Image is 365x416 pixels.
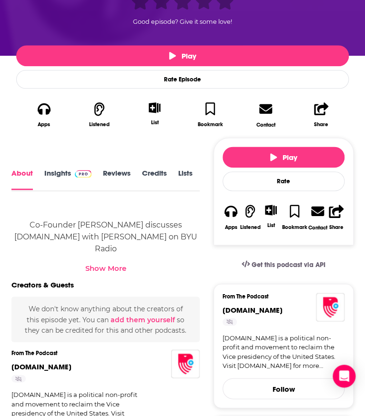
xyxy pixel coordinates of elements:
[267,221,275,228] div: List
[308,224,327,230] div: Contact
[145,102,164,113] button: Show More Button
[198,121,223,128] div: Bookmark
[71,96,127,134] button: Listened
[11,362,71,371] a: Vice.run
[89,121,110,128] div: Listened
[182,96,238,134] button: Bookmark
[329,224,343,230] div: Share
[270,153,297,162] span: Play
[314,121,328,128] div: Share
[25,304,186,334] span: We don't know anything about the creators of this episode yet . You can so they can be credited f...
[333,365,355,387] div: Open Intercom Messenger
[261,198,281,234] div: Show More ButtonList
[282,198,308,236] button: Bookmark
[151,119,159,126] div: List
[171,349,200,378] img: Vice.run
[16,96,71,134] button: Apps
[223,147,345,168] button: Play
[11,280,74,289] h2: Creators & Guests
[282,224,307,230] div: Bookmark
[252,260,325,268] span: Get this podcast via API
[142,169,167,190] a: Credits
[239,198,261,236] button: Listened
[223,171,345,191] div: Rate
[240,224,260,230] div: Listened
[38,121,50,128] div: Apps
[44,169,91,190] a: InsightsPodchaser Pro
[11,169,33,190] a: About
[261,205,281,215] button: Show More Button
[75,170,91,178] img: Podchaser Pro
[11,349,192,356] h3: From The Podcast
[133,18,232,25] span: Good episode? Give it some love!
[328,198,345,236] button: Share
[178,169,193,190] a: Lists
[103,169,131,190] a: Reviews
[225,224,237,230] div: Apps
[234,253,333,276] a: Get this podcast via API
[256,121,275,128] div: Contact
[11,362,71,371] span: [DOMAIN_NAME]
[316,293,345,321] img: Vice.run
[16,45,349,66] button: Play
[223,378,345,399] button: Follow
[223,305,283,314] span: [DOMAIN_NAME]
[223,333,345,370] a: [DOMAIN_NAME] is a political non-profit and movement to reclaim the Vice presidency of the United...
[223,198,239,236] button: Apps
[11,218,200,254] div: Co-Founder [PERSON_NAME] discusses [DOMAIN_NAME] with [PERSON_NAME] on BYU Radio
[238,96,293,134] a: Contact
[294,96,349,134] button: Share
[223,305,283,314] a: Vice.run
[16,70,349,89] div: Rate Episode
[169,51,196,60] span: Play
[111,316,175,323] button: add them yourself
[308,198,328,236] a: Contact
[223,293,337,299] h3: From The Podcast
[127,96,182,131] div: Show More ButtonList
